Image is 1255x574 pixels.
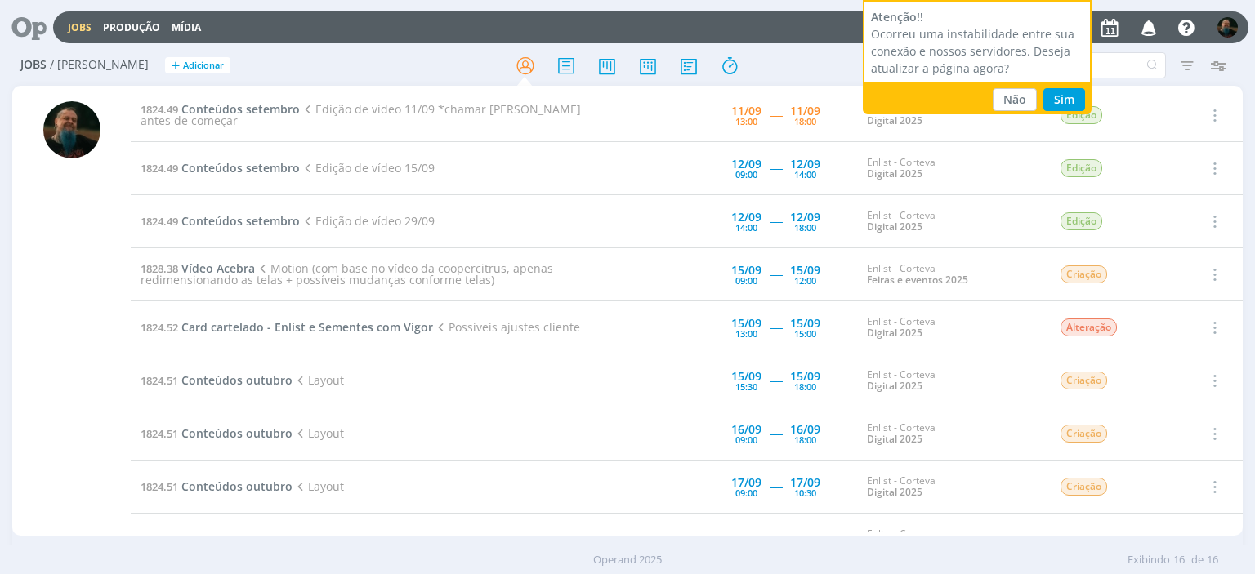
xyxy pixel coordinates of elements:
[867,422,1035,446] div: Enlist - Corteva
[770,213,782,229] span: -----
[867,485,922,499] a: Digital 2025
[867,432,922,446] a: Digital 2025
[1128,552,1170,568] span: Exibindo
[181,478,293,494] span: Conteúdos outubro
[141,373,178,388] span: 1824.51
[794,223,816,232] div: 18:00
[867,220,922,234] a: Digital 2025
[867,113,922,127] a: Digital 2025
[141,214,178,229] span: 1824.49
[770,160,782,176] span: -----
[68,20,92,34] a: Jobs
[1061,265,1107,283] span: Criação
[731,318,761,329] div: 15/09
[770,372,782,388] span: -----
[141,532,255,547] a: 1828.38Vídeo Acebra
[731,211,761,223] div: 12/09
[770,319,782,335] span: -----
[141,479,178,494] span: 1824.51
[794,276,816,285] div: 12:00
[790,158,820,170] div: 12/09
[1061,318,1117,336] span: Alteração
[790,265,820,276] div: 15/09
[63,21,96,34] button: Jobs
[790,211,820,223] div: 12/09
[293,372,343,388] span: Layout
[731,530,761,541] div: 17/09
[1061,425,1107,443] span: Criação
[731,158,761,170] div: 12/09
[141,160,300,176] a: 1824.49Conteúdos setembro
[181,532,255,547] span: Vídeo Acebra
[1191,552,1204,568] span: de
[735,488,757,497] div: 09:00
[141,319,433,335] a: 1824.52Card cartelado - Enlist e Sementes com Vigor
[141,101,580,128] span: Edição de vídeo 11/09 *chamar [PERSON_NAME] antes de começar
[141,161,178,176] span: 1824.49
[1207,552,1218,568] span: 16
[867,326,922,340] a: Digital 2025
[98,21,165,34] button: Produção
[433,319,579,335] span: Possíveis ajustes cliente
[790,318,820,329] div: 15/09
[770,107,782,122] span: -----
[1217,13,1239,42] button: M
[255,532,361,547] span: Possíveis ajustes
[43,101,100,158] img: M
[867,475,1035,499] div: Enlist - Corteva
[1061,159,1102,177] span: Edição
[790,105,820,117] div: 11/09
[867,104,1035,127] div: Enlist - Corteva
[867,273,968,287] a: Feiras e eventos 2025
[181,319,433,335] span: Card cartelado - Enlist e Sementes com Vigor
[50,58,149,72] span: / [PERSON_NAME]
[770,532,782,547] span: -----
[141,425,293,441] a: 1824.51Conteúdos outubro
[103,20,160,34] a: Produção
[172,57,180,74] span: +
[867,528,1035,552] div: Enlist - Corteva
[1043,88,1085,111] button: Sim
[300,213,434,229] span: Edição de vídeo 29/09
[181,260,255,276] span: Vídeo Acebra
[867,369,1035,393] div: Enlist - Corteva
[735,223,757,232] div: 14:00
[731,265,761,276] div: 15/09
[141,101,300,117] a: 1824.49Conteúdos setembro
[731,424,761,435] div: 16/09
[871,25,1083,77] div: Ocorreu uma instabilidade entre sua conexão e nossos servidores. Deseja atualizar a página agora?
[867,316,1035,340] div: Enlist - Corteva
[141,320,178,335] span: 1824.52
[790,530,820,541] div: 17/09
[770,425,782,441] span: -----
[735,276,757,285] div: 09:00
[735,435,757,444] div: 09:00
[1061,372,1107,389] span: Criação
[141,213,300,229] a: 1824.49Conteúdos setembro
[1061,212,1102,230] span: Edição
[141,260,552,287] span: Motion (com base no vídeo da coopercitrus, apenas redimensionando as telas + possíveis mudanças c...
[794,435,816,444] div: 18:00
[141,102,178,117] span: 1824.49
[172,20,201,34] a: Mídia
[141,426,178,441] span: 1824.51
[731,105,761,117] div: 11/09
[1173,552,1185,568] span: 16
[167,21,206,34] button: Mídia
[770,266,782,282] span: -----
[300,160,434,176] span: Edição de vídeo 15/09
[141,260,255,276] a: 1828.38Vídeo Acebra
[141,261,178,276] span: 1828.38
[141,478,293,494] a: 1824.51Conteúdos outubro
[871,8,1083,25] div: Atenção!!
[141,372,293,388] a: 1824.51Conteúdos outubro
[1061,478,1107,496] span: Criação
[794,382,816,391] div: 18:00
[1217,17,1238,38] img: M
[794,117,816,126] div: 18:00
[794,170,816,179] div: 14:00
[183,60,224,71] span: Adicionar
[993,88,1037,111] button: Não
[735,117,757,126] div: 13:00
[867,210,1035,234] div: Enlist - Corteva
